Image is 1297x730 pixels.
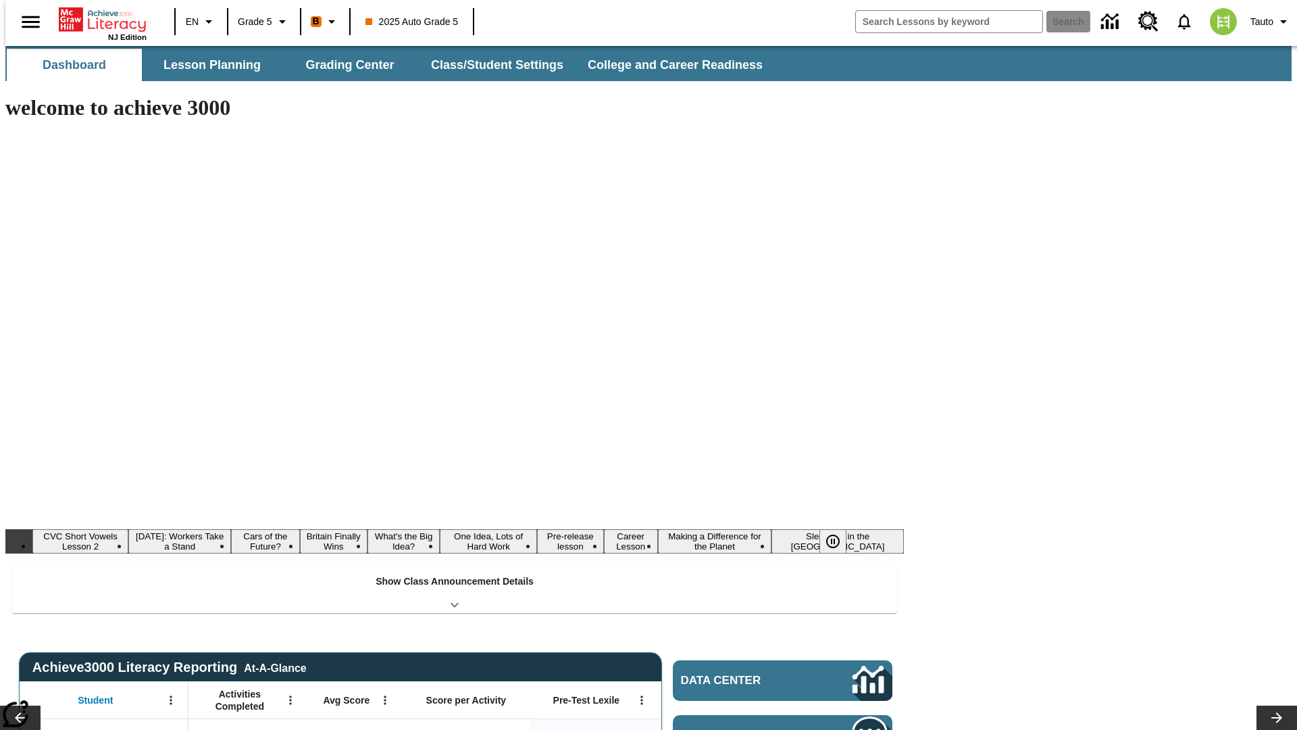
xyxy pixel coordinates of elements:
a: Data Center [673,660,892,701]
button: Slide 6 One Idea, Lots of Hard Work [440,529,537,554]
button: Boost Class color is orange. Change class color [305,9,345,34]
span: EN [186,15,199,29]
span: Activities Completed [195,688,284,712]
button: Select a new avatar [1202,4,1245,39]
span: Achieve3000 Literacy Reporting [32,660,307,675]
span: Pre-Test Lexile [553,694,620,706]
span: B [313,13,320,30]
span: NJ Edition [108,33,147,41]
span: Tauto [1250,15,1273,29]
div: SubNavbar [5,49,775,81]
span: Score per Activity [426,694,507,706]
button: Lesson carousel, Next [1256,706,1297,730]
button: Slide 10 Sleepless in the Animal Kingdom [771,529,904,554]
button: Grade: Grade 5, Select a grade [232,9,296,34]
button: Pause [819,529,846,554]
div: Show Class Announcement Details [12,566,897,613]
button: College and Career Readiness [577,49,773,81]
button: Open Menu [375,690,395,710]
button: Slide 2 Labor Day: Workers Take a Stand [128,529,231,554]
a: Notifications [1167,4,1202,39]
div: SubNavbar [5,46,1292,81]
button: Open Menu [161,690,181,710]
button: Slide 1 CVC Short Vowels Lesson 2 [32,529,128,554]
button: Dashboard [7,49,142,81]
button: Class/Student Settings [420,49,574,81]
div: At-A-Glance [244,660,306,675]
input: search field [856,11,1042,32]
span: Grade 5 [238,15,272,29]
button: Slide 3 Cars of the Future? [231,529,299,554]
button: Open Menu [280,690,301,710]
a: Data Center [1093,3,1130,41]
button: Open side menu [11,2,51,42]
button: Lesson Planning [145,49,280,81]
p: Show Class Announcement Details [376,575,534,589]
button: Open Menu [632,690,652,710]
button: Grading Center [282,49,417,81]
span: Avg Score [323,694,370,706]
a: Resource Center, Will open in new tab [1130,3,1167,40]
span: Student [78,694,113,706]
button: Language: EN, Select a language [180,9,223,34]
button: Slide 5 What's the Big Idea? [367,529,440,554]
h1: welcome to achieve 3000 [5,95,904,120]
img: avatar image [1210,8,1237,35]
a: Home [59,6,147,33]
button: Slide 9 Making a Difference for the Planet [658,529,771,554]
div: Pause [819,529,860,554]
span: 2025 Auto Grade 5 [365,15,459,29]
button: Slide 8 Career Lesson [604,529,658,554]
button: Slide 4 Britain Finally Wins [300,529,367,554]
button: Profile/Settings [1245,9,1297,34]
span: Data Center [681,674,807,687]
button: Slide 7 Pre-release lesson [537,529,604,554]
div: Home [59,5,147,41]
